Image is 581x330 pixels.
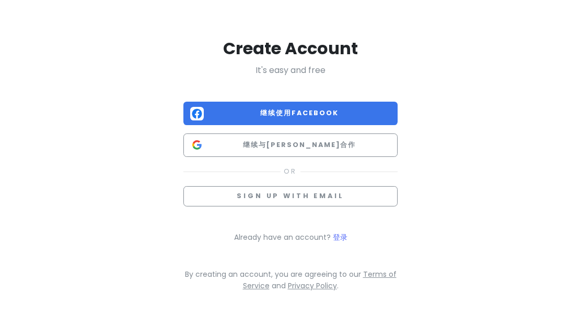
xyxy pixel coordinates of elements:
span: Sign up with email [237,191,344,200]
button: Sign up with email [183,186,398,206]
img: Google logo [190,138,204,152]
span: 继续使用Facebook [208,108,391,118]
button: 继续与[PERSON_NAME]合作 [183,133,398,157]
button: 继续使用Facebook [183,102,398,125]
a: 登录 [333,232,347,242]
p: It's easy and free [183,64,398,77]
a: Privacy Policy [288,280,337,291]
h2: Create Account [183,38,398,59]
p: By creating an account, you are agreeing to our and . [183,268,398,292]
img: Facebook logo [190,107,204,120]
a: Terms of Service [243,269,397,291]
p: Already have an account? [183,231,398,243]
span: 继续与[PERSON_NAME]合作 [208,140,391,150]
